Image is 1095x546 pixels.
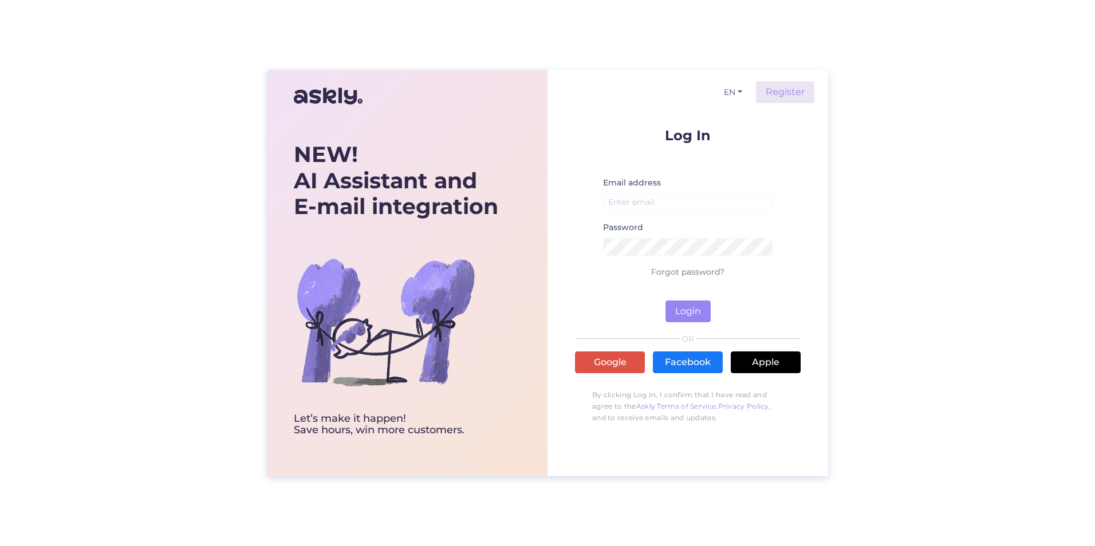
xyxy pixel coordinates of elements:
[575,383,801,429] p: By clicking Log In, I confirm that I have read and agree to the , , and to receive emails and upd...
[603,193,773,211] input: Enter email
[294,141,498,220] div: AI Assistant and E-mail integration
[756,81,814,103] a: Register
[665,300,711,322] button: Login
[603,221,643,234] label: Password
[294,82,363,110] img: Askly
[603,177,661,189] label: Email address
[651,267,724,277] a: Forgot password?
[636,402,716,410] a: Askly Terms of Service
[294,141,358,168] b: NEW!
[718,402,769,410] a: Privacy Policy
[575,128,801,143] p: Log In
[575,351,645,373] a: Google
[653,351,723,373] a: Facebook
[294,413,498,436] div: Let’s make it happen! Save hours, win more customers.
[680,335,696,343] span: OR
[719,84,747,101] button: EN
[294,230,477,413] img: bg-askly
[731,351,801,373] a: Apple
